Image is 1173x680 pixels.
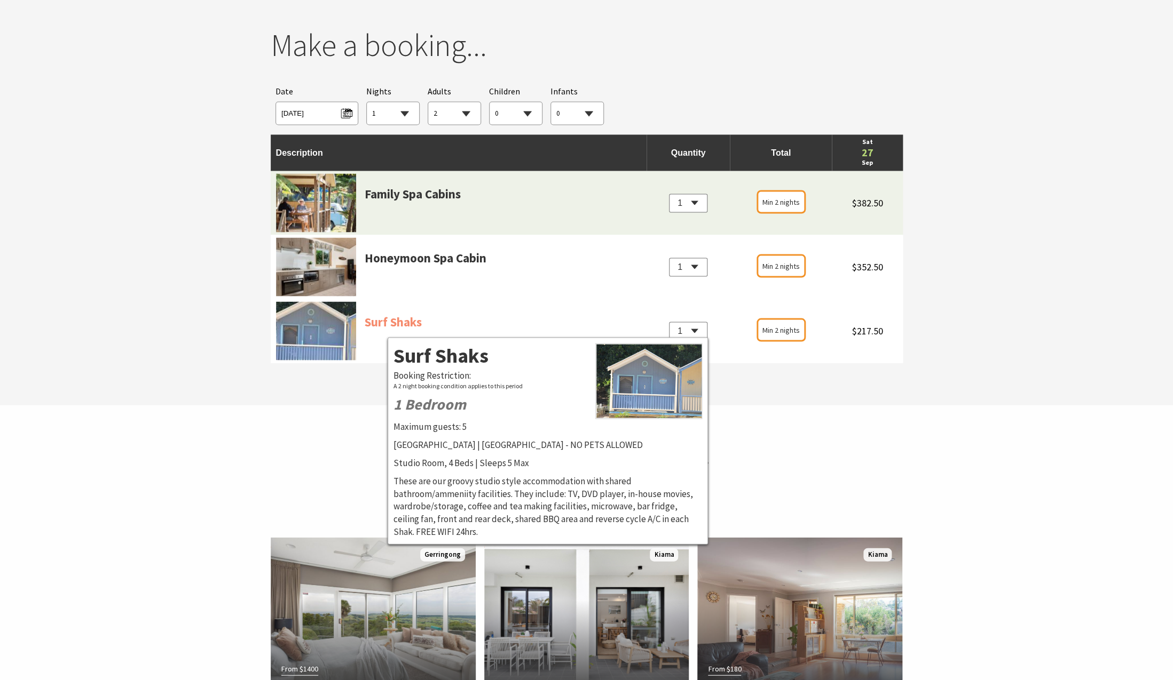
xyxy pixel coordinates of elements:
[281,662,318,675] span: From $1400
[365,312,422,360] a: Surf Shaks
[393,457,702,469] p: Studio Room, 4 Beds | Sleeps 5 Max
[837,147,898,158] a: 27
[730,134,832,171] td: Total
[383,434,790,476] h2: See more options…
[647,134,730,171] td: Quantity
[393,369,702,382] div: Booking Restriction:
[393,343,702,367] h3: Surf Shaks
[393,475,702,538] p: These are our groovy studio style accommodation with shared bathroom/ammeniity facilities. They i...
[276,237,356,296] img: room73250-62b2ff1f-8cc2-4a48-92b1-8356a93dd2f4.jpg
[852,324,883,337] span: $217.50
[366,85,391,99] span: Nights
[762,194,800,209] span: Min 2 nights
[271,27,903,64] h2: Make a booking...
[365,184,461,232] a: Family Spa Cabins
[489,86,520,97] span: Children
[550,86,578,97] span: Infants
[757,190,806,213] a: Min 2 nights
[393,420,461,432] span: Maximum guests:
[366,85,420,125] div: Choose a number of nights
[271,134,647,171] td: Description
[393,438,702,451] p: [GEOGRAPHIC_DATA] | [GEOGRAPHIC_DATA] - NO PETS ALLOWED
[757,318,806,341] a: Min 2 nights
[428,86,451,97] span: Adults
[837,137,898,147] a: Sat
[762,258,800,273] span: Min 2 nights
[393,395,702,413] h4: 1 Bedroom
[762,322,800,337] span: Min 2 nights
[275,85,358,125] div: Please choose your desired arrival date
[596,344,703,418] img: room32903.jpg
[393,382,702,390] div: A 2 night booking condition applies to this period
[281,105,352,119] span: [DATE]
[708,662,741,675] span: From $180
[650,548,678,561] span: Kiama
[276,301,356,360] img: room32903.jpg
[462,420,467,432] span: 5
[757,254,806,277] a: Min 2 nights
[420,548,465,561] span: Gerringong
[852,260,883,273] span: $352.50
[837,158,898,168] a: Sep
[852,196,883,209] span: $382.50
[863,548,892,561] span: Kiama
[365,248,486,296] a: Honeymoon Spa Cabin
[276,173,356,232] img: room32610-1f842559-dc62-46e4-bd5f-e9cd2a9b08c1.jpg
[275,86,293,97] span: Date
